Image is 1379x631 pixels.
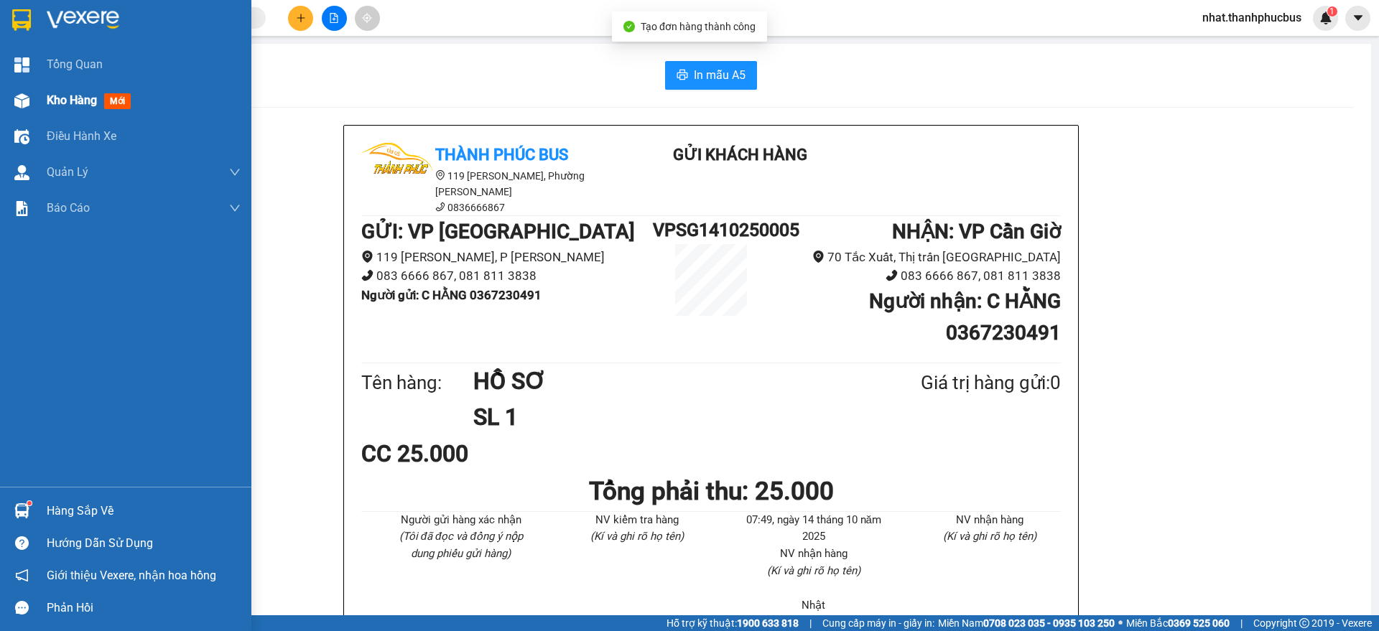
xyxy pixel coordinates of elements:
b: Gửi khách hàng [673,146,807,164]
h1: SL 1 [473,399,851,435]
h1: HỒ SƠ [473,363,851,399]
b: Thành Phúc Bus [435,146,568,164]
button: caret-down [1345,6,1370,31]
li: 0836666867 [361,200,620,215]
li: 119 [PERSON_NAME], Phường [PERSON_NAME] [361,168,620,200]
span: ⚪️ [1118,620,1123,626]
span: 1 [1329,6,1334,17]
span: Miền Nam [938,615,1115,631]
span: message [15,601,29,614]
li: NV nhận hàng [743,546,885,563]
img: warehouse-icon [14,503,29,518]
span: Báo cáo [47,199,90,217]
div: CC 25.000 [361,436,592,472]
button: aim [355,6,380,31]
img: warehouse-icon [14,129,29,144]
li: 083 6666 867, 081 811 3838 [769,266,1061,286]
strong: 0369 525 060 [1168,617,1230,629]
span: phone [435,202,445,212]
i: (Kí và ghi rõ họ tên) [590,530,684,543]
span: caret-down [1352,11,1365,24]
li: Người gửi hàng xác nhận [390,512,532,529]
span: Cung cấp máy in - giấy in: [822,615,934,631]
div: Giá trị hàng gửi: 0 [851,368,1061,398]
li: 119 [PERSON_NAME], P [PERSON_NAME] [361,248,653,267]
div: Tên hàng: [361,368,473,398]
b: Thành Phúc Bus [18,93,73,160]
li: Nhật [743,597,885,614]
span: plus [296,13,306,23]
img: warehouse-icon [14,165,29,180]
i: (Kí và ghi rõ họ tên) [767,564,860,577]
li: NV kiểm tra hàng [567,512,709,529]
span: phone [361,269,373,281]
span: down [229,167,241,178]
img: icon-new-feature [1319,11,1332,24]
span: Giới thiệu Vexere, nhận hoa hồng [47,566,216,584]
b: Người gửi : C HẰNG 0367230491 [361,288,542,302]
span: environment [435,170,445,180]
div: Hướng dẫn sử dụng [47,533,241,554]
b: Gửi khách hàng [88,21,142,88]
span: In mẫu A5 [694,66,746,84]
span: down [229,202,241,214]
span: check-circle [623,21,635,32]
div: Phản hồi [47,597,241,619]
span: Tổng Quan [47,55,103,73]
img: solution-icon [14,201,29,216]
span: Miền Bắc [1126,615,1230,631]
img: dashboard-icon [14,57,29,73]
h1: VPSG1410250005 [653,216,769,244]
li: NV nhận hàng [919,512,1062,529]
img: warehouse-icon [14,93,29,108]
button: file-add [322,6,347,31]
span: environment [361,251,373,263]
h1: Tổng phải thu: 25.000 [361,472,1061,511]
i: (Tôi đã đọc và đồng ý nộp dung phiếu gửi hàng) [399,530,523,560]
span: mới [104,93,131,109]
b: Người nhận : C HẰNG 0367230491 [869,289,1061,345]
span: nhat.thanhphucbus [1191,9,1313,27]
img: logo-vxr [12,9,31,31]
span: aim [362,13,372,23]
button: printerIn mẫu A5 [665,61,757,90]
b: GỬI : VP [GEOGRAPHIC_DATA] [361,220,635,243]
span: | [1240,615,1243,631]
b: NHẬN : VP Cần Giờ [892,220,1061,243]
strong: 1900 633 818 [737,617,799,629]
span: file-add [329,13,339,23]
sup: 1 [27,501,32,505]
li: 083 6666 867, 081 811 3838 [361,266,653,286]
button: plus [288,6,313,31]
span: Hỗ trợ kỹ thuật: [667,615,799,631]
div: Hàng sắp về [47,500,241,522]
span: | [809,615,812,631]
span: notification [15,569,29,582]
img: logo.jpg [361,143,433,215]
span: Kho hàng [47,93,97,107]
li: 07:49, ngày 14 tháng 10 năm 2025 [743,512,885,546]
i: (Kí và ghi rõ họ tên) [943,530,1036,543]
li: 70 Tắc Xuất, Thị trấn [GEOGRAPHIC_DATA] [769,248,1061,267]
sup: 1 [1327,6,1337,17]
span: copyright [1299,618,1309,628]
span: printer [677,69,688,83]
span: question-circle [15,536,29,550]
strong: 0708 023 035 - 0935 103 250 [983,617,1115,629]
span: environment [812,251,825,263]
span: phone [886,269,898,281]
span: Quản Lý [47,163,88,181]
span: Tạo đơn hàng thành công [641,21,756,32]
img: logo.jpg [18,18,90,90]
span: Điều hành xe [47,127,116,145]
